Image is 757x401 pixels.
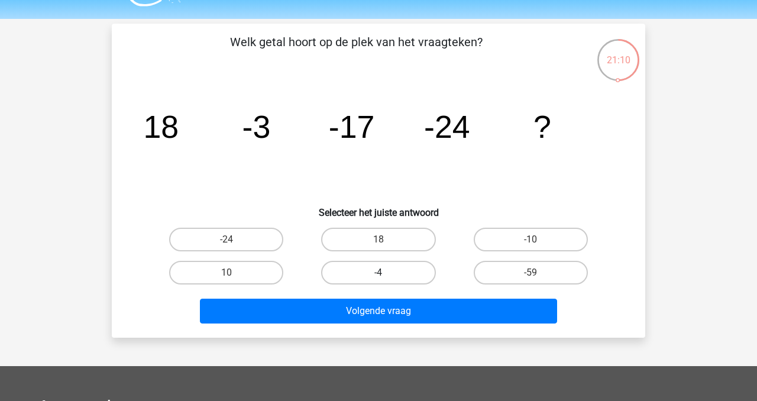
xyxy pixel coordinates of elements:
[131,198,626,218] h6: Selecteer het juiste antwoord
[533,109,551,144] tspan: ?
[242,109,271,144] tspan: -3
[200,299,558,324] button: Volgende vraag
[596,38,640,67] div: 21:10
[169,261,283,284] label: 10
[143,109,179,144] tspan: 18
[474,261,588,284] label: -59
[131,33,582,69] p: Welk getal hoort op de plek van het vraagteken?
[474,228,588,251] label: -10
[169,228,283,251] label: -24
[321,261,435,284] label: -4
[321,228,435,251] label: 18
[424,109,470,144] tspan: -24
[329,109,375,144] tspan: -17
